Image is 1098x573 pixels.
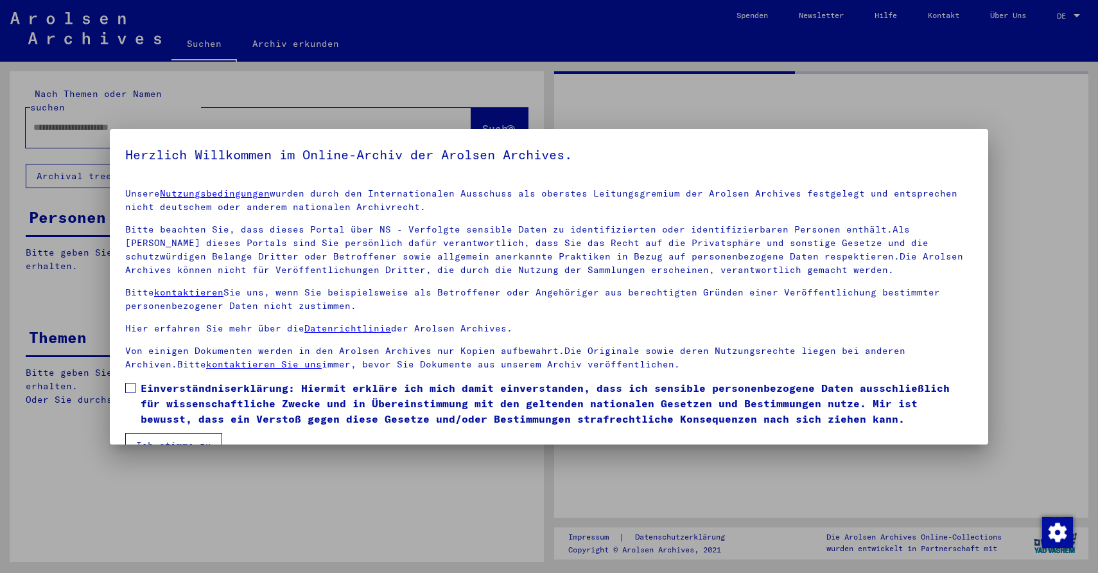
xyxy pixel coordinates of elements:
a: Datenrichtlinie [304,322,391,334]
a: Nutzungsbedingungen [160,188,270,199]
button: Ich stimme zu [125,433,222,457]
a: kontaktieren Sie uns [206,358,322,370]
p: Unsere wurden durch den Internationalen Ausschuss als oberstes Leitungsgremium der Arolsen Archiv... [125,187,973,214]
h5: Herzlich Willkommen im Online-Archiv der Arolsen Archives. [125,145,973,165]
p: Von einigen Dokumenten werden in den Arolsen Archives nur Kopien aufbewahrt.Die Originale sowie d... [125,344,973,371]
span: Einverständniserklärung: Hiermit erkläre ich mich damit einverstanden, dass ich sensible personen... [141,380,973,427]
img: Zustimmung ändern [1042,517,1073,548]
p: Bitte beachten Sie, dass dieses Portal über NS - Verfolgte sensible Daten zu identifizierten oder... [125,223,973,277]
p: Hier erfahren Sie mehr über die der Arolsen Archives. [125,322,973,335]
a: kontaktieren [154,286,223,298]
div: Zustimmung ändern [1041,516,1072,547]
p: Bitte Sie uns, wenn Sie beispielsweise als Betroffener oder Angehöriger aus berechtigten Gründen ... [125,286,973,313]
